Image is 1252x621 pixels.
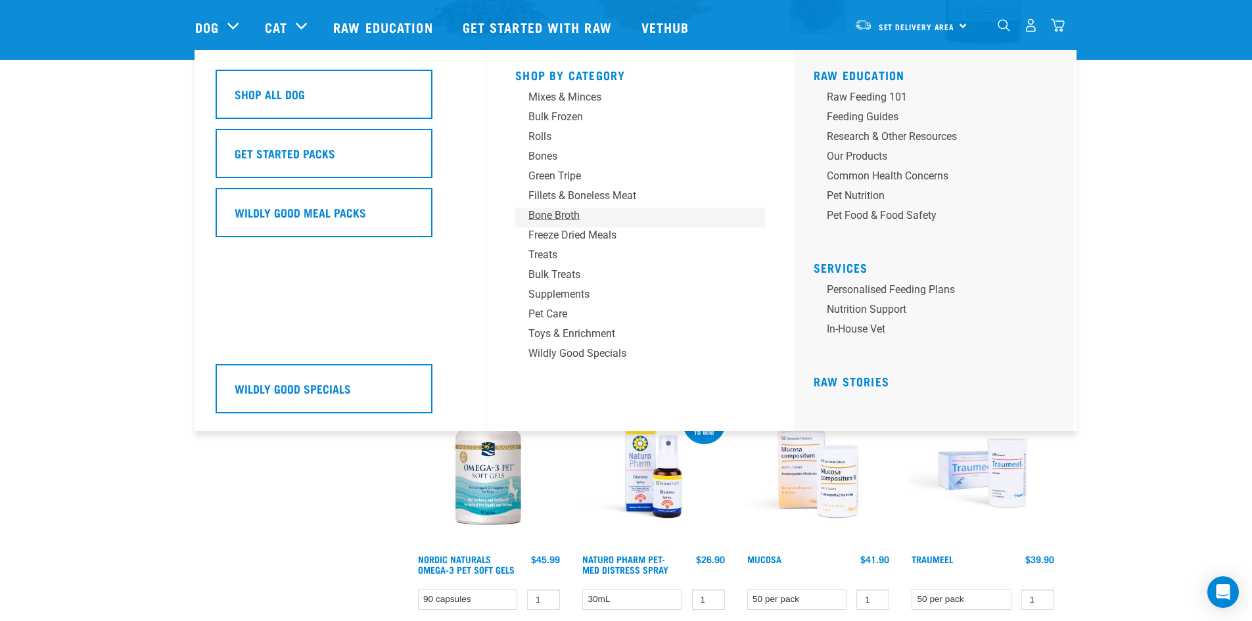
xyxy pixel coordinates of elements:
[528,287,733,302] div: Supplements
[814,282,1063,302] a: Personalised Feeding Plans
[528,306,733,322] div: Pet Care
[908,399,1057,548] img: RE Product Shoot 2023 Nov8644
[515,109,765,129] a: Bulk Frozen
[1051,18,1065,32] img: home-icon@2x.png
[998,19,1010,32] img: home-icon-1@2x.png
[854,19,872,31] img: van-moving.png
[515,326,765,346] a: Toys & Enrichment
[1207,576,1239,608] div: Open Intercom Messenger
[515,208,765,227] a: Bone Broth
[528,326,733,342] div: Toys & Enrichment
[814,72,905,78] a: Raw Education
[692,589,725,610] input: 1
[827,188,1032,204] div: Pet Nutrition
[515,129,765,149] a: Rolls
[415,399,564,548] img: Bottle Of Omega3 Pet With 90 Capsules For Pets
[515,227,765,247] a: Freeze Dried Meals
[235,380,351,397] h5: Wildly Good Specials
[579,399,728,548] img: RE Product Shoot 2023 Nov8635
[827,109,1032,125] div: Feeding Guides
[814,302,1063,321] a: Nutrition Support
[515,346,765,365] a: Wildly Good Specials
[515,89,765,109] a: Mixes & Minces
[235,85,305,103] h5: Shop All Dog
[744,399,893,548] img: RE Product Shoot 2023 Nov8652
[879,24,955,29] span: Set Delivery Area
[195,17,219,37] a: Dog
[528,89,733,105] div: Mixes & Minces
[860,554,889,564] div: $41.90
[528,267,733,283] div: Bulk Treats
[515,68,765,79] h5: Shop By Category
[235,204,366,221] h5: Wildly Good Meal Packs
[827,208,1032,223] div: Pet Food & Food Safety
[1025,554,1054,564] div: $39.90
[747,557,781,561] a: Mucosa
[528,188,733,204] div: Fillets & Boneless Meat
[531,554,560,564] div: $45.99
[515,247,765,267] a: Treats
[814,188,1063,208] a: Pet Nutrition
[1021,589,1054,610] input: 1
[216,129,465,188] a: Get Started Packs
[814,261,1063,271] h5: Services
[814,109,1063,129] a: Feeding Guides
[827,129,1032,145] div: Research & Other Resources
[320,1,449,53] a: Raw Education
[827,149,1032,164] div: Our Products
[450,1,628,53] a: Get started with Raw
[827,89,1032,105] div: Raw Feeding 101
[216,364,465,423] a: Wildly Good Specials
[528,168,733,184] div: Green Tripe
[528,109,733,125] div: Bulk Frozen
[216,70,465,129] a: Shop All Dog
[814,378,889,384] a: Raw Stories
[528,129,733,145] div: Rolls
[582,557,668,572] a: Naturo Pharm Pet-Med Distress Spray
[515,306,765,326] a: Pet Care
[814,129,1063,149] a: Research & Other Resources
[528,346,733,361] div: Wildly Good Specials
[515,188,765,208] a: Fillets & Boneless Meat
[1024,18,1038,32] img: user.png
[814,168,1063,188] a: Common Health Concerns
[515,168,765,188] a: Green Tripe
[515,287,765,306] a: Supplements
[528,227,733,243] div: Freeze Dried Meals
[418,557,515,572] a: Nordic Naturals Omega-3 Pet Soft Gels
[528,208,733,223] div: Bone Broth
[628,1,706,53] a: Vethub
[912,557,953,561] a: Traumeel
[814,208,1063,227] a: Pet Food & Food Safety
[265,17,287,37] a: Cat
[235,145,335,162] h5: Get Started Packs
[814,89,1063,109] a: Raw Feeding 101
[528,149,733,164] div: Bones
[696,554,725,564] div: $26.90
[515,149,765,168] a: Bones
[814,149,1063,168] a: Our Products
[515,267,765,287] a: Bulk Treats
[827,168,1032,184] div: Common Health Concerns
[527,589,560,610] input: 1
[216,188,465,247] a: Wildly Good Meal Packs
[814,321,1063,341] a: In-house vet
[856,589,889,610] input: 1
[528,247,733,263] div: Treats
